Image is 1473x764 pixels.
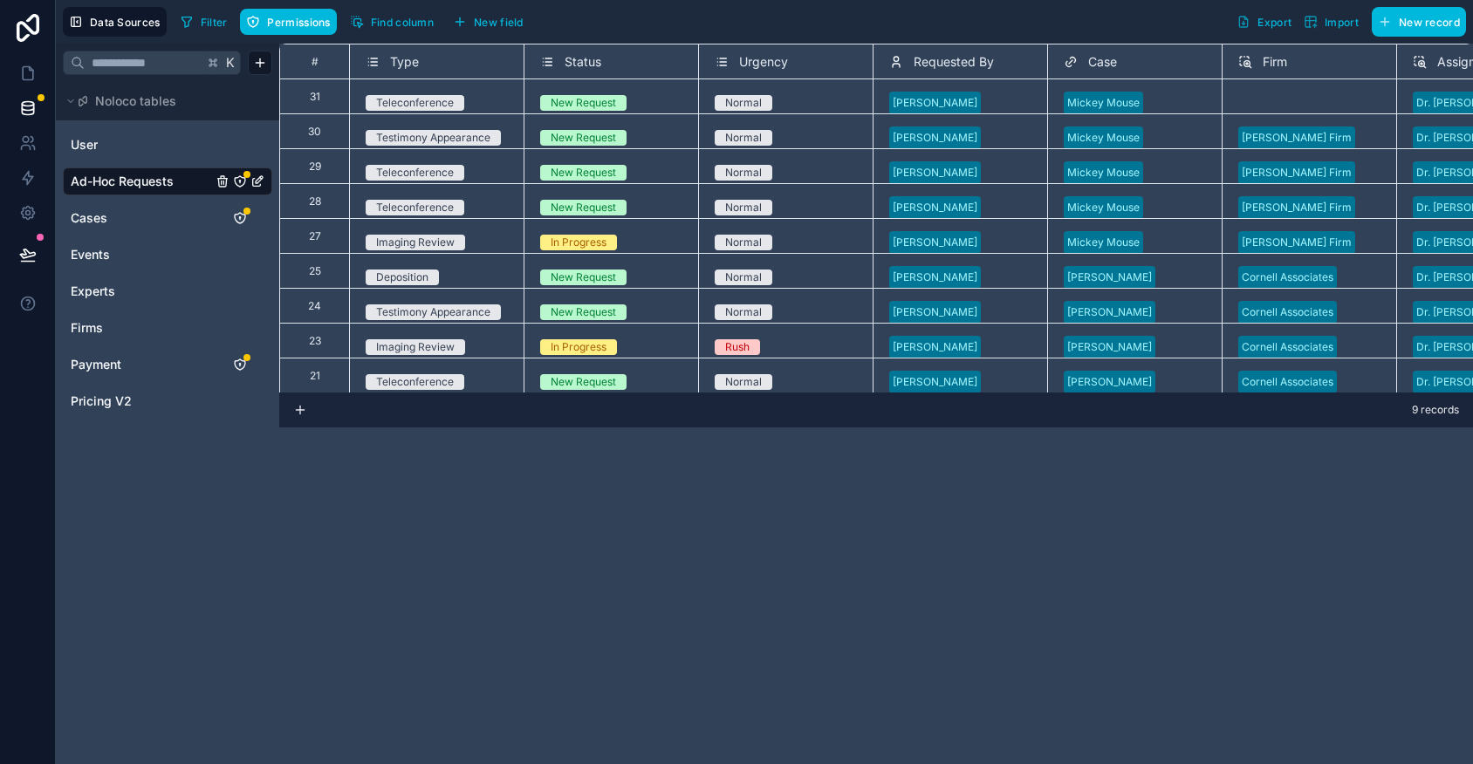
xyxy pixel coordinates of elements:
div: New Request [551,200,616,215]
a: Ad-Hoc Requests [71,173,212,190]
div: [PERSON_NAME] [893,200,977,215]
div: 28 [309,194,321,208]
span: Ad-Hoc Requests [71,173,174,190]
button: Export [1230,7,1298,37]
span: New field [474,16,524,29]
div: Mickey Mouse [1067,130,1140,146]
span: Permissions [267,16,330,29]
div: [PERSON_NAME] [1067,339,1152,355]
a: New record [1365,7,1466,37]
div: Cases [63,204,272,232]
div: # [296,55,333,68]
span: User [71,136,98,153]
div: 27 [309,229,321,243]
div: Normal [725,304,762,320]
div: 31 [310,90,320,104]
div: In Progress [551,339,606,355]
div: Ad-Hoc Requests [63,167,272,195]
div: [PERSON_NAME] [1067,269,1152,285]
button: Filter [174,9,234,35]
div: Normal [725,374,762,390]
span: Requested By [914,53,994,71]
span: Type [390,53,419,71]
button: New field [447,9,530,35]
a: User [71,136,212,153]
div: 21 [310,369,320,383]
div: [PERSON_NAME] [893,339,977,355]
div: Normal [725,165,762,181]
span: Experts [71,283,115,300]
a: Experts [71,283,212,300]
div: [PERSON_NAME] [893,95,977,111]
a: Events [71,246,212,263]
div: New Request [551,304,616,320]
div: 30 [308,125,321,139]
div: 29 [309,160,321,174]
div: Teleconference [376,200,454,215]
div: Normal [725,130,762,146]
button: Permissions [240,9,336,35]
div: Mickey Mouse [1067,200,1140,215]
div: [PERSON_NAME] [893,374,977,390]
div: Teleconference [376,374,454,390]
div: New Request [551,130,616,146]
button: Data Sources [63,7,167,37]
span: Payment [71,356,121,373]
button: Find column [344,9,440,35]
button: Import [1298,7,1365,37]
span: Firm [1263,53,1287,71]
span: K [224,57,236,69]
div: Testimony Appearance [376,130,490,146]
div: [PERSON_NAME] [893,269,977,285]
div: 24 [308,299,321,313]
span: Pricing V2 [71,392,132,410]
span: Import [1325,16,1359,29]
div: Imaging Review [376,235,455,250]
div: Normal [725,269,762,285]
span: Urgency [739,53,788,71]
span: Firms [71,319,103,337]
div: New Request [551,165,616,181]
div: [PERSON_NAME] [1067,374,1152,390]
div: Firms [63,314,272,342]
div: [PERSON_NAME] [893,165,977,181]
div: User [63,131,272,159]
div: New Request [551,95,616,111]
div: In Progress [551,235,606,250]
a: Payment [71,356,212,373]
a: Cases [71,209,212,227]
div: Testimony Appearance [376,304,490,320]
div: Imaging Review [376,339,455,355]
div: Teleconference [376,165,454,181]
div: Deposition [376,269,428,285]
div: New Request [551,269,616,285]
div: Normal [725,95,762,111]
div: [PERSON_NAME] [893,235,977,250]
div: Mickey Mouse [1067,165,1140,181]
div: New Request [551,374,616,390]
span: Export [1257,16,1291,29]
a: Pricing V2 [71,392,212,410]
div: Rush [725,339,750,355]
span: Cases [71,209,107,227]
div: Experts [63,277,272,305]
span: Events [71,246,110,263]
a: Firms [71,319,212,337]
button: Noloco tables [63,89,262,113]
div: 25 [309,264,321,278]
div: Payment [63,351,272,379]
div: Teleconference [376,95,454,111]
span: Status [565,53,601,71]
button: New record [1372,7,1466,37]
div: 23 [309,334,321,348]
span: Data Sources [90,16,161,29]
div: Normal [725,235,762,250]
a: Permissions [240,9,343,35]
span: Case [1088,53,1117,71]
div: [PERSON_NAME] [893,304,977,320]
div: Events [63,241,272,269]
span: Find column [371,16,434,29]
span: Noloco tables [95,92,176,110]
div: [PERSON_NAME] [893,130,977,146]
span: Filter [201,16,228,29]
